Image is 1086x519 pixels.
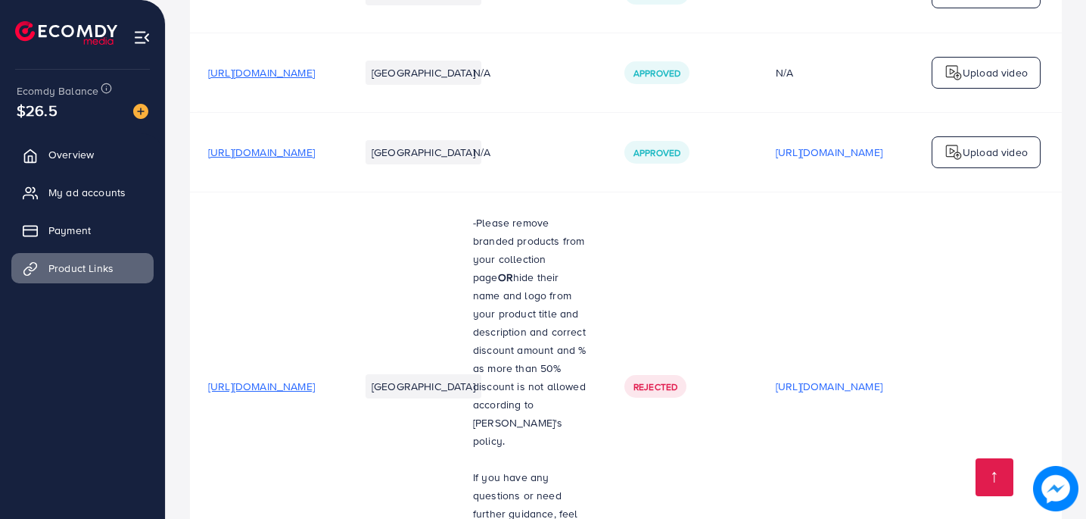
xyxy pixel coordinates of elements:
span: N/A [473,65,490,80]
img: logo [15,21,117,45]
div: N/A [776,65,882,80]
a: My ad accounts [11,177,154,208]
span: Payment [48,223,91,238]
span: [URL][DOMAIN_NAME] [208,145,315,160]
span: Product Links [48,261,114,276]
span: [URL][DOMAIN_NAME] [208,65,315,80]
li: [GEOGRAPHIC_DATA] [366,61,481,85]
span: N/A [473,145,490,160]
img: image [1033,466,1078,511]
img: logo [944,64,963,82]
span: Approved [633,67,680,80]
p: [URL][DOMAIN_NAME] [776,377,882,396]
p: Upload video [963,143,1028,161]
span: Overview [48,147,94,162]
p: -Please remove branded products from your collection page hide their name and logo from your prod... [473,214,588,450]
img: logo [944,143,963,161]
img: menu [133,29,151,46]
span: [URL][DOMAIN_NAME] [208,379,315,394]
p: [URL][DOMAIN_NAME] [776,143,882,161]
li: [GEOGRAPHIC_DATA] [366,374,481,399]
span: Ecomdy Balance [17,83,98,98]
span: Rejected [633,380,677,393]
span: My ad accounts [48,185,126,200]
span: Approved [633,146,680,159]
a: Overview [11,139,154,170]
a: Payment [11,215,154,245]
strong: OR [498,270,513,285]
li: [GEOGRAPHIC_DATA] [366,140,481,164]
a: Product Links [11,253,154,283]
p: Upload video [963,64,1028,82]
img: image [133,104,148,119]
span: $26.5 [17,99,58,121]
